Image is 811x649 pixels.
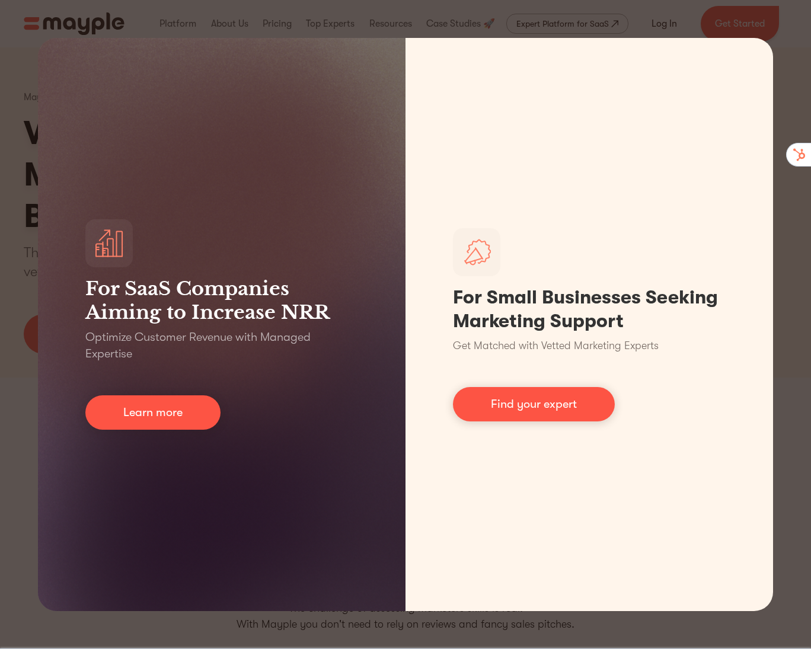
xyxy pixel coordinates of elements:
a: Learn more [85,395,221,430]
h1: For Small Businesses Seeking Marketing Support [453,286,726,333]
p: Optimize Customer Revenue with Managed Expertise [85,329,358,362]
h3: For SaaS Companies Aiming to Increase NRR [85,277,358,324]
a: Find your expert [453,387,615,421]
p: Get Matched with Vetted Marketing Experts [453,338,659,354]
